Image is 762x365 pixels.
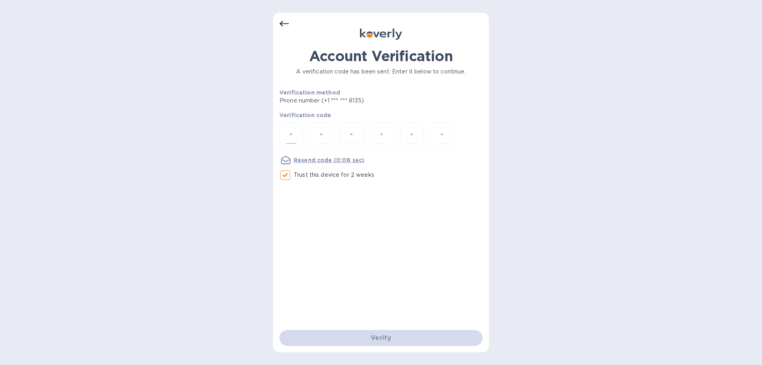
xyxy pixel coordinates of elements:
[294,157,364,163] u: Resend code (0:08 sec)
[294,171,374,179] p: Trust this device for 2 weeks
[279,111,483,119] p: Verification code
[279,89,340,96] b: Verification method
[279,48,483,64] h1: Account Verification
[279,97,425,105] p: Phone number (+1 *** *** 8135)
[279,68,483,76] p: A verification code has been sent. Enter it below to continue.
